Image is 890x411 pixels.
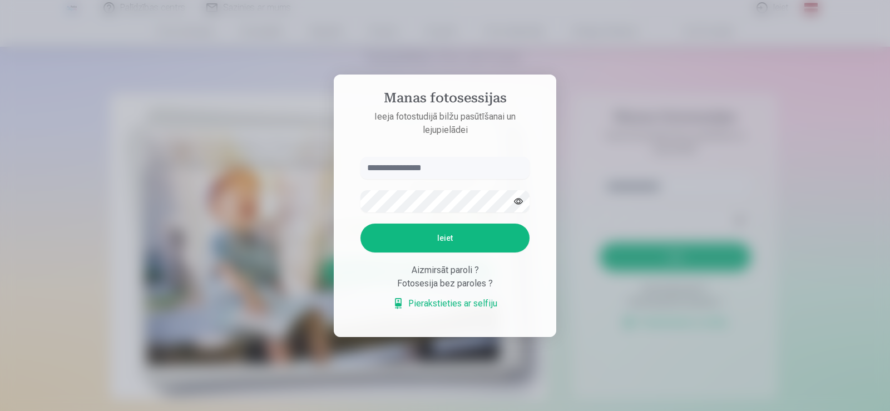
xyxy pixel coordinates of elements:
button: Ieiet [360,224,530,252]
div: Aizmirsāt paroli ? [360,264,530,277]
p: Ieeja fotostudijā bilžu pasūtīšanai un lejupielādei [349,110,541,137]
a: Pierakstieties ar selfiju [393,297,497,310]
h4: Manas fotosessijas [349,90,541,110]
div: Fotosesija bez paroles ? [360,277,530,290]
